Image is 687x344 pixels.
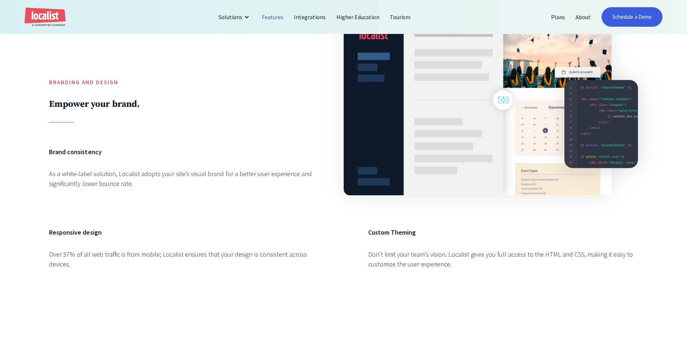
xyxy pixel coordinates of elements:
[257,8,289,26] a: Features
[49,78,319,87] h5: Branding and Design
[602,7,662,27] a: Schedule a Demo
[331,8,385,26] a: Higher Education
[49,147,319,157] h6: Brand consistency
[385,8,416,26] a: Tourism
[49,227,319,237] h6: Responsive design
[289,8,331,26] a: Integrations
[49,169,319,188] div: As a white-label solution, Localist adopts your site’s visual brand for a better user experience ...
[368,249,638,269] div: Don’t limit your team’s vision. Localist gives you full access to the HTML and CSS, making it eas...
[219,13,242,21] div: Solutions
[368,227,638,237] h6: Custom Theming
[49,99,319,110] h2: Empower your brand.
[213,8,257,26] div: Solutions
[25,8,66,27] a: home
[546,8,571,26] a: Plans
[49,249,319,269] div: Over 57% of all web traffic is from mobile; Localist ensures that your design is consistent acros...
[571,8,596,26] a: About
